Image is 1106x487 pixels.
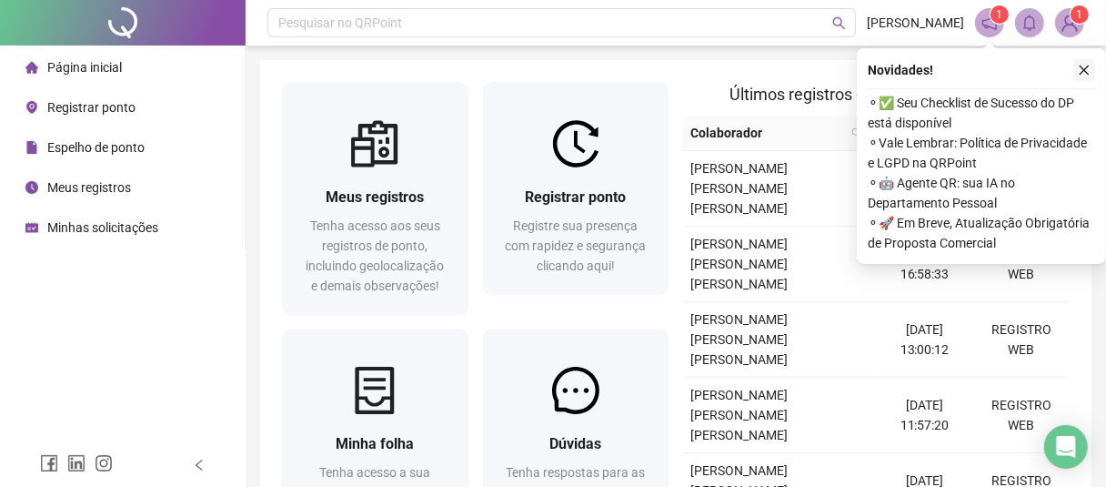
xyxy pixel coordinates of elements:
span: [PERSON_NAME] [PERSON_NAME] [PERSON_NAME] [690,161,788,216]
span: [PERSON_NAME] [867,13,964,33]
span: ⚬ 🤖 Agente QR: sua IA no Departamento Pessoal [868,173,1095,213]
span: Espelho de ponto [47,140,145,155]
td: [DATE] 13:00:12 [877,302,973,378]
span: 1 [1077,8,1083,21]
span: ⚬ Vale Lembrar: Política de Privacidade e LGPD na QRPoint [868,133,1095,173]
td: [DATE] 16:58:33 [877,227,973,302]
div: Open Intercom Messenger [1044,425,1088,469]
td: REGISTRO WEB [973,302,1070,378]
a: Registrar pontoRegistre sua presença com rapidez e segurança clicando aqui! [483,82,669,294]
span: search [832,16,846,30]
span: clock-circle [25,181,38,194]
span: Novidades ! [868,60,933,80]
span: [PERSON_NAME] [PERSON_NAME] [PERSON_NAME] [690,312,788,367]
span: Registre sua presença com rapidez e segurança clicando aqui! [505,218,646,273]
span: file [25,141,38,154]
span: Meus registros [47,180,131,195]
td: REGISTRO WEB [973,378,1070,453]
span: Últimos registros de ponto sincronizados [729,85,1023,104]
span: left [193,459,206,472]
td: [DATE] 11:57:20 [877,378,973,453]
span: Colaborador [690,123,844,143]
sup: Atualize o seu contato no menu Meus Dados [1071,5,1089,24]
span: schedule [25,221,38,234]
span: 1 [997,8,1003,21]
span: notification [981,15,998,31]
span: ⚬ 🚀 Em Breve, Atualização Obrigatória de Proposta Comercial [868,213,1095,253]
span: Minha folha [336,435,414,452]
span: Minhas solicitações [47,220,158,235]
span: Dúvidas [549,435,601,452]
span: Registrar ponto [47,100,136,115]
span: Tenha acesso aos seus registros de ponto, incluindo geolocalização e demais observações! [306,218,444,293]
span: ⚬ ✅ Seu Checklist de Sucesso do DP está disponível [868,93,1095,133]
sup: 1 [990,5,1009,24]
td: REGISTRO WEB [973,227,1070,302]
span: home [25,61,38,74]
span: environment [25,101,38,114]
img: 94558 [1056,9,1083,36]
span: [PERSON_NAME] [PERSON_NAME] [PERSON_NAME] [690,388,788,442]
span: instagram [95,454,113,472]
span: Página inicial [47,60,122,75]
span: bell [1021,15,1038,31]
span: facebook [40,454,58,472]
a: Meus registrosTenha acesso aos seus registros de ponto, incluindo geolocalização e demais observa... [282,82,468,314]
span: search [851,127,862,138]
span: search [848,119,866,147]
span: [PERSON_NAME] [PERSON_NAME] [PERSON_NAME] [690,237,788,291]
span: Meus registros [326,188,424,206]
span: Registrar ponto [525,188,626,206]
span: linkedin [67,454,85,472]
span: close [1078,64,1091,76]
